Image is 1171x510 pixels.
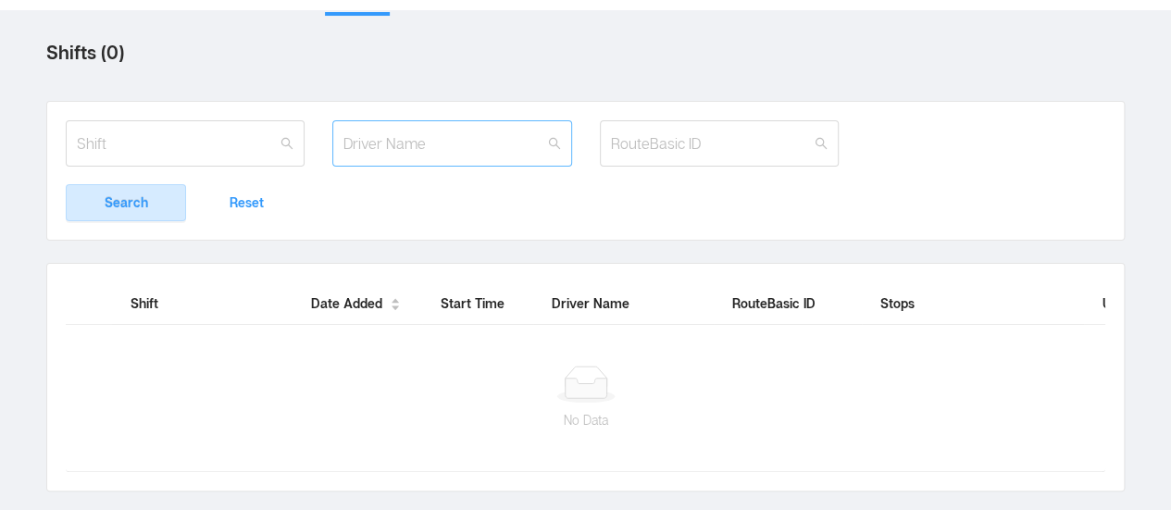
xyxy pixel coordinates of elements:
[441,295,505,311] span: Start Time
[46,29,124,75] label: Shifts ( 0 )
[66,184,186,221] button: Search
[84,410,1087,430] p: No Data
[732,295,816,311] span: RouteBasic ID
[548,137,561,150] i: icon: search
[600,120,839,167] input: RouteBasic ID
[391,303,401,308] i: icon: caret-down
[280,137,293,150] i: icon: search
[311,293,382,313] span: Date Added
[131,295,158,311] span: Shift
[390,295,401,308] div: Sort
[332,120,571,167] input: Driver Name
[391,296,401,302] i: icon: caret-up
[186,184,306,221] button: Reset
[552,295,629,311] span: Driver Name
[815,137,828,150] i: icon: search
[880,295,915,311] span: Stops
[1102,293,1169,313] span: Updated At
[66,120,305,167] input: Shift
